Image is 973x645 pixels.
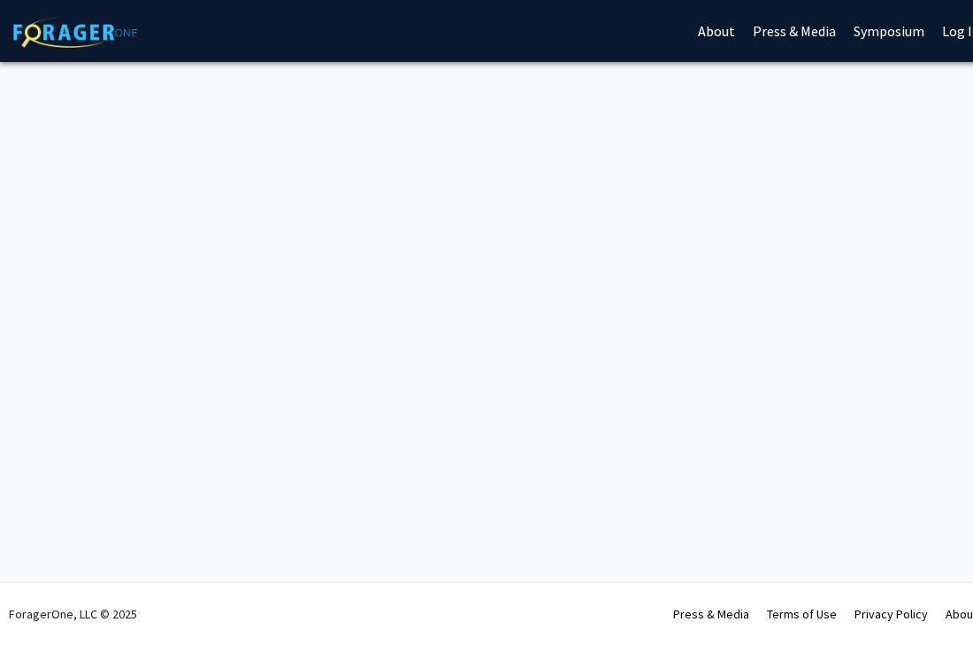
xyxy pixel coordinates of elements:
a: Terms of Use [767,606,837,622]
img: ForagerOne Logo [13,17,137,48]
a: Privacy Policy [854,606,928,622]
a: Press & Media [673,606,749,622]
div: ForagerOne, LLC © 2025 [9,583,137,645]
